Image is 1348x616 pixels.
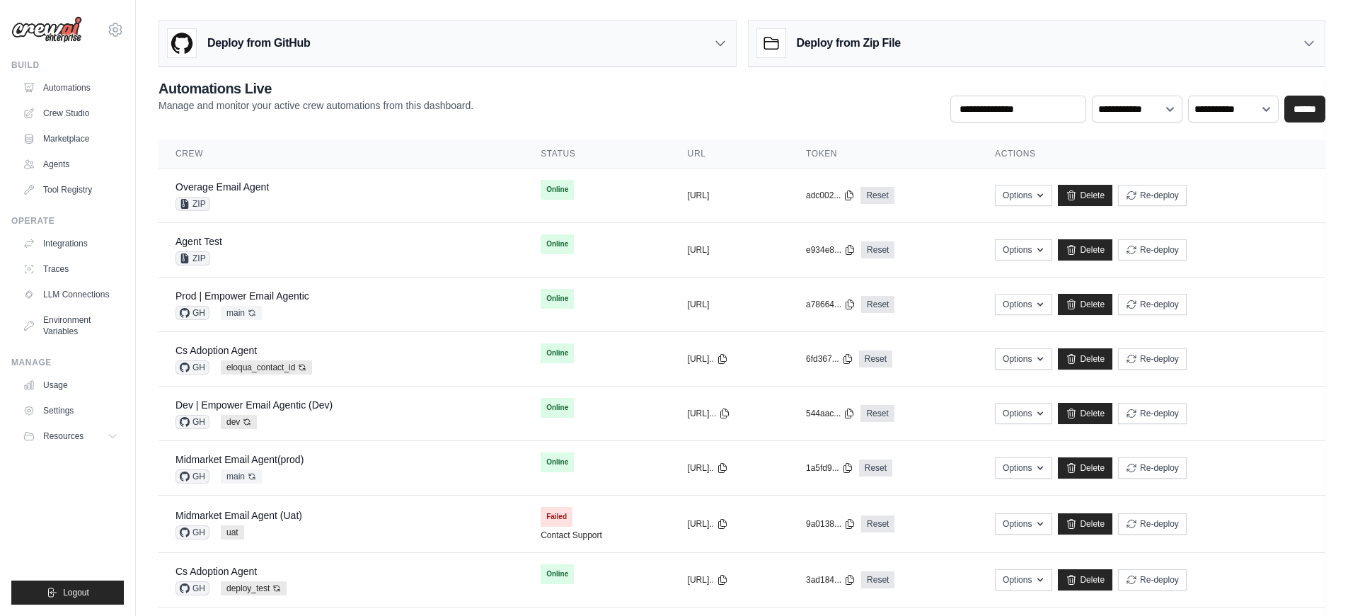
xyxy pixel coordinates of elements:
[175,251,210,266] span: ZIP
[861,241,894,258] a: Reset
[11,581,124,605] button: Logout
[17,232,124,255] a: Integrations
[1118,457,1187,479] button: Re-deploy
[221,581,287,595] span: deploy_test
[1058,569,1112,591] a: Delete
[806,518,856,530] button: 9a0138...
[861,571,894,588] a: Reset
[524,139,670,169] th: Status
[1058,348,1112,370] a: Delete
[175,236,222,247] a: Agent Test
[17,309,124,343] a: Environment Variables
[175,454,304,465] a: Midmarket Email Agent(prod)
[11,357,124,368] div: Manage
[11,16,82,43] img: Logo
[207,35,310,52] h3: Deploy from GitHub
[159,139,524,169] th: Crew
[861,515,894,532] a: Reset
[995,185,1052,206] button: Options
[806,244,856,256] button: e934e8...
[175,566,257,577] a: Cs Adoption Agent
[175,581,209,595] span: GH
[806,190,855,201] button: adc002...
[159,79,473,98] h2: Automations Live
[995,239,1052,261] button: Options
[1118,569,1187,591] button: Re-deploy
[11,215,124,227] div: Operate
[221,415,257,429] span: dev
[859,460,892,477] a: Reset
[995,513,1052,535] button: Options
[995,294,1052,315] button: Options
[541,234,574,254] span: Online
[995,403,1052,424] button: Options
[671,139,789,169] th: URL
[995,348,1052,370] button: Options
[789,139,978,169] th: Token
[995,569,1052,591] button: Options
[175,290,309,302] a: Prod | Empower Email Agentic
[63,587,89,598] span: Logout
[221,306,262,320] span: main
[541,343,574,363] span: Online
[175,345,257,356] a: Cs Adoption Agent
[17,102,124,125] a: Crew Studio
[175,306,209,320] span: GH
[806,408,855,419] button: 544aac...
[17,399,124,422] a: Settings
[1058,403,1112,424] a: Delete
[17,76,124,99] a: Automations
[1118,403,1187,424] button: Re-deploy
[859,350,892,367] a: Reset
[221,525,244,540] span: uat
[11,59,124,71] div: Build
[1058,457,1112,479] a: Delete
[797,35,901,52] h3: Deploy from Zip File
[1118,348,1187,370] button: Re-deploy
[168,29,196,57] img: GitHub Logo
[860,187,894,204] a: Reset
[175,469,209,484] span: GH
[806,299,856,310] button: a78664...
[1058,294,1112,315] a: Delete
[1058,239,1112,261] a: Delete
[541,180,574,200] span: Online
[17,425,124,447] button: Resources
[1118,185,1187,206] button: Re-deploy
[541,398,574,418] span: Online
[861,296,894,313] a: Reset
[860,405,894,422] a: Reset
[17,258,124,280] a: Traces
[541,530,602,541] a: Contact Support
[806,574,856,586] button: 3ad184...
[175,360,209,375] span: GH
[978,139,1325,169] th: Actions
[175,181,269,193] a: Overage Email Agent
[1058,185,1112,206] a: Delete
[806,462,853,474] button: 1a5fd9...
[175,525,209,540] span: GH
[175,415,209,429] span: GH
[43,430,83,442] span: Resources
[1118,513,1187,535] button: Re-deploy
[806,353,853,365] button: 6fd367...
[1118,239,1187,261] button: Re-deploy
[175,197,210,211] span: ZIP
[159,98,473,113] p: Manage and monitor your active crew automations from this dashboard.
[17,178,124,201] a: Tool Registry
[1058,513,1112,535] a: Delete
[17,374,124,397] a: Usage
[17,283,124,306] a: LLM Connections
[541,564,574,584] span: Online
[17,153,124,176] a: Agents
[1118,294,1187,315] button: Re-deploy
[541,452,574,472] span: Online
[17,127,124,150] a: Marketplace
[541,507,572,527] span: Failed
[995,457,1052,479] button: Options
[221,469,262,484] span: main
[221,360,312,375] span: eloqua_contact_id
[175,399,333,411] a: Dev | Empower Email Agentic (Dev)
[541,289,574,309] span: Online
[175,510,302,521] a: Midmarket Email Agent (Uat)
